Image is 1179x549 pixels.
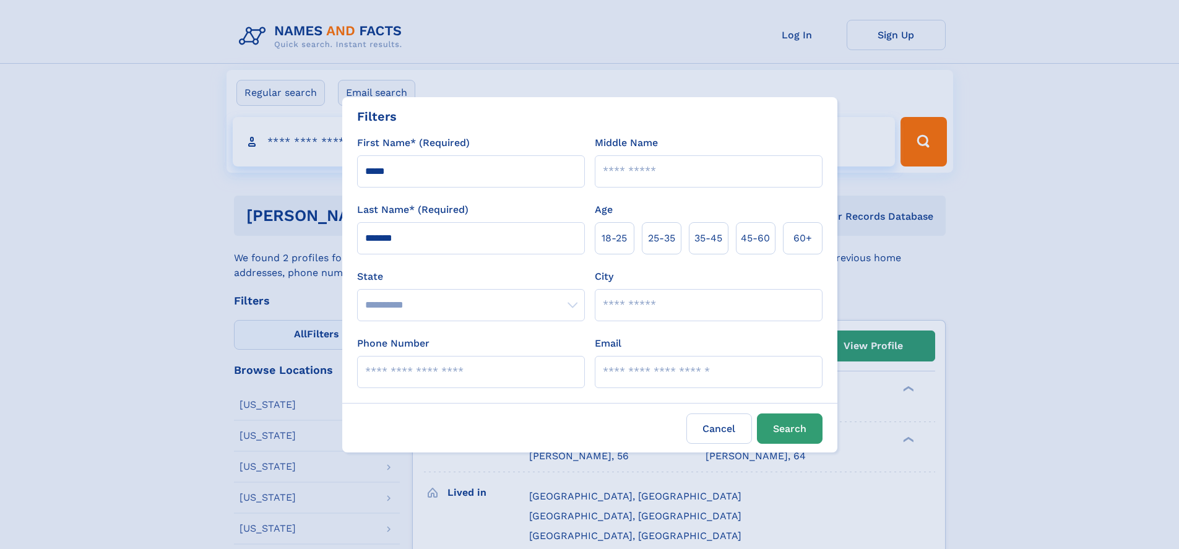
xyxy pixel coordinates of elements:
[686,413,752,444] label: Cancel
[357,107,397,126] div: Filters
[793,231,812,246] span: 60+
[357,269,585,284] label: State
[357,336,430,351] label: Phone Number
[357,202,469,217] label: Last Name* (Required)
[595,336,621,351] label: Email
[602,231,627,246] span: 18‑25
[595,136,658,150] label: Middle Name
[357,136,470,150] label: First Name* (Required)
[757,413,823,444] button: Search
[595,202,613,217] label: Age
[595,269,613,284] label: City
[741,231,770,246] span: 45‑60
[694,231,722,246] span: 35‑45
[648,231,675,246] span: 25‑35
